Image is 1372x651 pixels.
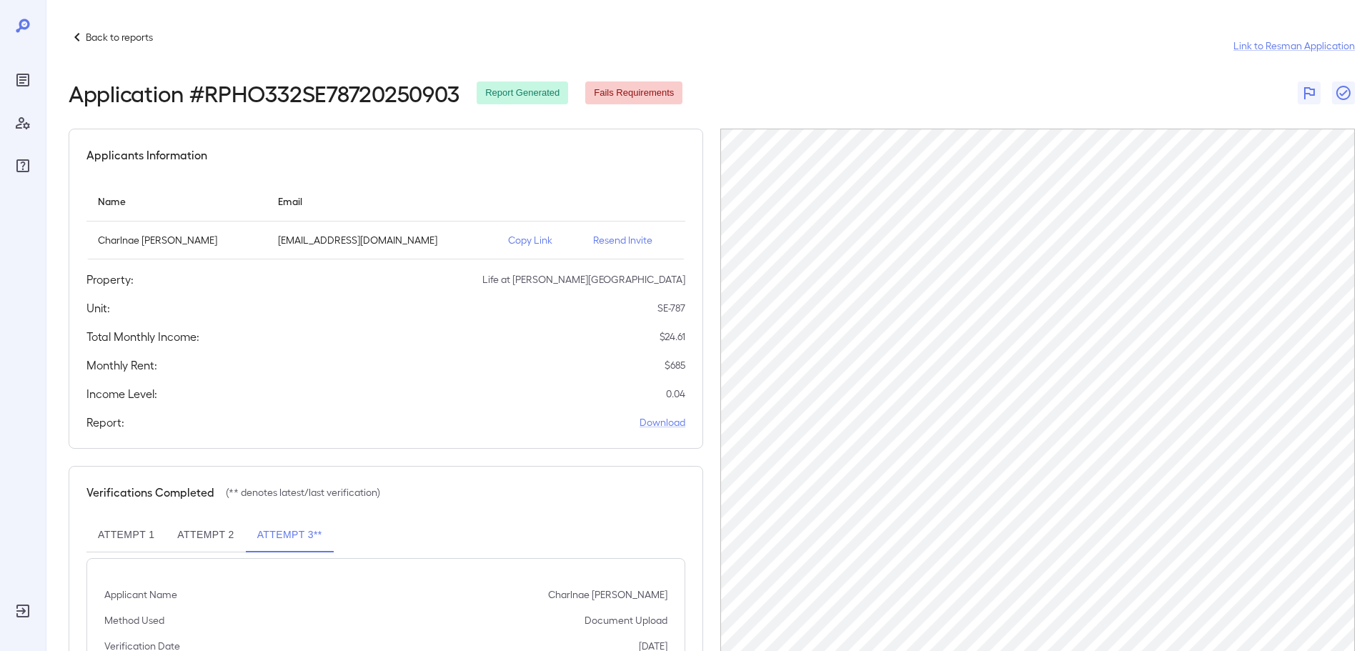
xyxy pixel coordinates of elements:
h5: Unit: [86,299,110,317]
h5: Applicants Information [86,146,207,164]
p: $ 685 [665,358,685,372]
p: Copy Link [508,233,570,247]
span: Fails Requirements [585,86,682,100]
p: Resend Invite [593,233,674,247]
p: Charlnae [PERSON_NAME] [98,233,255,247]
p: Charlnae [PERSON_NAME] [548,587,667,602]
p: $ 24.61 [660,329,685,344]
div: Log Out [11,600,34,622]
h2: Application # RPHO332SE78720250903 [69,80,459,106]
p: 0.04 [666,387,685,401]
button: Attempt 3** [246,518,334,552]
h5: Property: [86,271,134,288]
span: Report Generated [477,86,568,100]
button: Attempt 2 [166,518,245,552]
p: (** denotes latest/last verification) [226,485,380,500]
h5: Total Monthly Income: [86,328,199,345]
p: Life at [PERSON_NAME][GEOGRAPHIC_DATA] [482,272,685,287]
th: Name [86,181,267,222]
p: [EMAIL_ADDRESS][DOMAIN_NAME] [278,233,485,247]
h5: Income Level: [86,385,157,402]
button: Attempt 1 [86,518,166,552]
h5: Monthly Rent: [86,357,157,374]
h5: Verifications Completed [86,484,214,501]
p: Applicant Name [104,587,177,602]
table: simple table [86,181,685,259]
th: Email [267,181,497,222]
div: Manage Users [11,111,34,134]
p: Document Upload [585,613,667,627]
a: Link to Resman Application [1233,39,1355,53]
p: SE-787 [657,301,685,315]
a: Download [640,415,685,429]
div: FAQ [11,154,34,177]
button: Flag Report [1298,81,1321,104]
p: Method Used [104,613,164,627]
button: Close Report [1332,81,1355,104]
div: Reports [11,69,34,91]
p: Back to reports [86,30,153,44]
h5: Report: [86,414,124,431]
